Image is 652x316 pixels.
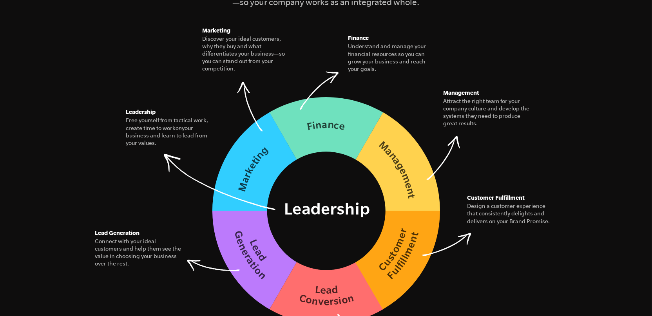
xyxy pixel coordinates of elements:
h5: Finance [348,33,436,43]
figcaption: Discover your ideal customers, why they buy and what differentiates your business—so you can stan... [202,35,290,73]
h5: Management [443,88,531,98]
figcaption: Design a customer experience that consistently delights and delivers on your Brand Promise. [467,202,555,225]
figcaption: Understand and manage your financial resources so you can grow your business and reach your goals. [348,43,436,73]
h5: Leadership [126,107,214,117]
figcaption: Connect with your ideal customers and help them see the value in choosing your business over the ... [95,238,183,268]
i: on [176,125,182,131]
figcaption: Attract the right team for your company culture and develop the systems they need to produce grea... [443,98,531,128]
iframe: Chat Widget [477,260,652,316]
h5: Marketing [202,26,290,35]
h5: Customer Fulfillment [467,193,555,202]
h5: Lead Generation [95,228,183,238]
figcaption: Free yourself from tactical work, create time to work your business and learn to lead from your v... [126,117,214,147]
